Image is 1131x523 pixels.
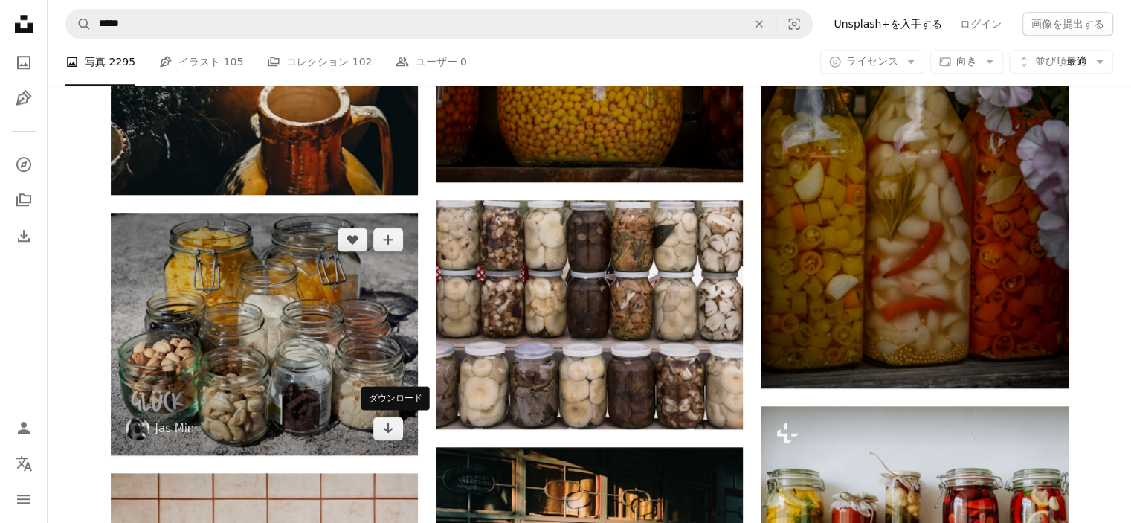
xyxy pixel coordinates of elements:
[338,228,367,251] button: いいね！
[9,221,39,251] a: ダウンロード履歴
[396,39,466,86] a: ユーザー 0
[951,12,1011,36] a: ログイン
[825,12,951,36] a: Unsplash+を入手する
[956,56,977,68] span: 向き
[820,51,924,74] button: ライセンス
[9,185,39,215] a: コレクション
[65,9,813,39] form: サイト内でビジュアルを探す
[846,56,898,68] span: ライセンス
[111,213,418,456] img: 白と茶色の石が入った透明なガラス瓶
[155,421,195,436] a: Jas Min
[776,10,812,38] button: ビジュアル検索
[761,500,1068,513] a: さまざまな種類の食品が詰まった瓶の列
[436,307,743,321] a: ボトル入りキノコ盛り合わせ
[1035,56,1066,68] span: 並び順
[9,9,39,42] a: ホーム — Unsplash
[436,200,743,429] img: ボトル入りキノコ盛り合わせ
[9,449,39,478] button: 言語
[159,39,243,86] a: イラスト 105
[66,10,91,38] button: Unsplashで検索する
[1035,55,1087,70] span: 最適
[373,417,403,440] a: ダウンロード
[9,150,39,179] a: 探す
[930,51,1003,74] button: 向き
[224,54,244,71] span: 105
[9,83,39,113] a: イラスト
[352,54,373,71] span: 102
[1022,12,1113,36] button: 画像を提出する
[9,413,39,443] a: ログイン / 登録する
[460,54,467,71] span: 0
[9,484,39,514] button: メニュー
[361,386,430,410] div: ダウンロード
[373,228,403,251] button: コレクションに追加する
[126,417,149,440] img: Jas Minのプロフィールを見る
[267,39,372,86] a: コレクション 102
[1009,51,1113,74] button: 並び順最適
[743,10,776,38] button: 全てクリア
[111,327,418,340] a: 白と茶色の石が入った透明なガラス瓶
[9,48,39,77] a: 写真
[761,151,1068,164] a: 保存野菜とスパイスが詰まった3本のガラス瓶。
